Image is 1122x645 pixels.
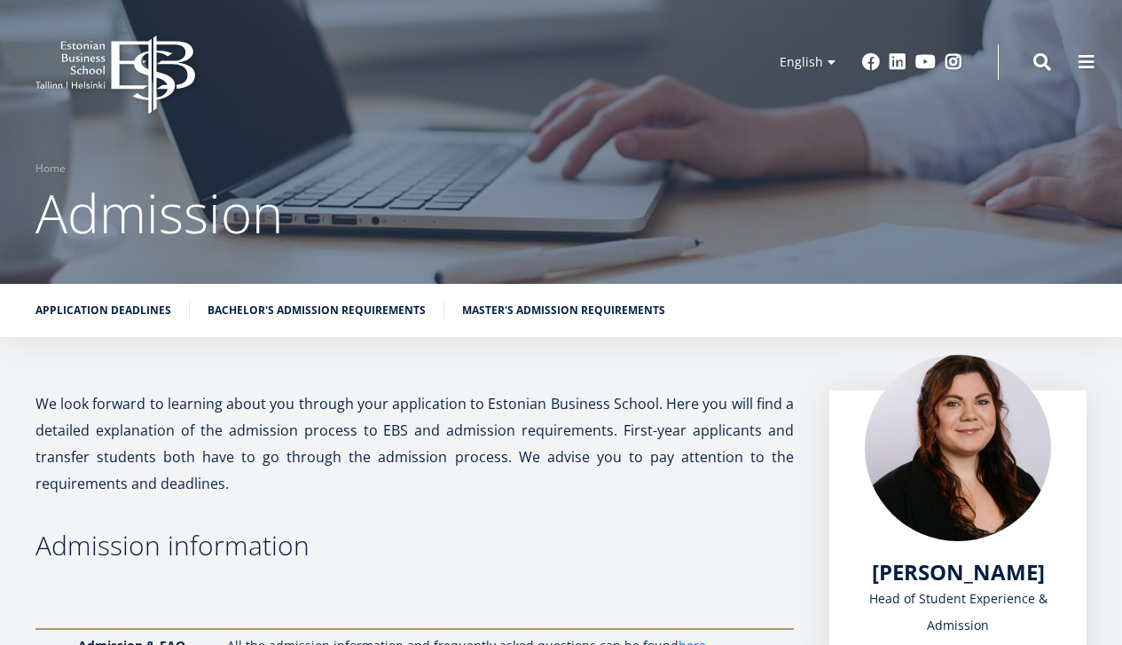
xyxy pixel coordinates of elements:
a: Instagram [945,53,962,71]
p: We look forward to learning about you through your application to Estonian Business School. Here ... [35,390,794,497]
a: Application deadlines [35,302,171,319]
a: Master's admission requirements [462,302,665,319]
a: Home [35,160,66,177]
a: Bachelor's admission requirements [208,302,426,319]
a: Linkedin [889,53,906,71]
a: Youtube [915,53,936,71]
a: Facebook [862,53,880,71]
span: Admission [35,177,283,249]
div: Head of Student Experience & Admission [865,586,1051,639]
a: [PERSON_NAME] [872,559,1045,586]
span: [PERSON_NAME] [872,557,1045,586]
h3: Admission information [35,532,794,559]
img: liina reimann [865,355,1051,541]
